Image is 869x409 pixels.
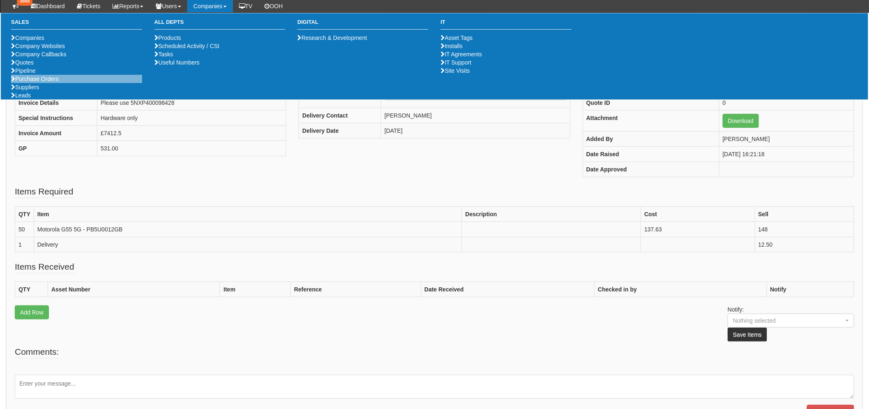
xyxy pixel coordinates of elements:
[441,51,482,58] a: IT Agreements
[583,147,719,162] th: Date Raised
[641,207,755,222] th: Cost
[15,126,97,141] th: Invoice Amount
[48,282,220,297] th: Asset Number
[719,132,854,147] td: [PERSON_NAME]
[15,185,73,198] legend: Items Required
[11,92,31,99] a: Leads
[583,111,719,132] th: Attachment
[97,95,286,111] td: Please use 5NXP400098428
[583,95,719,111] th: Quote ID
[723,114,759,128] a: Download
[15,346,59,358] legend: Comments:
[299,123,381,139] th: Delivery Date
[154,59,200,66] a: Useful Numbers
[154,35,181,41] a: Products
[583,132,719,147] th: Added By
[767,282,854,297] th: Notify
[462,207,641,222] th: Description
[15,261,74,273] legend: Items Received
[11,19,142,30] h3: Sales
[441,19,572,30] h3: IT
[381,108,570,123] td: [PERSON_NAME]
[755,222,854,237] td: 148
[11,59,34,66] a: Quotes
[34,222,462,237] td: Motorola G55 5G - PB5U0012GB
[97,141,286,156] td: 531.00
[154,51,173,58] a: Tasks
[755,237,854,252] td: 12.50
[291,282,421,297] th: Reference
[15,305,49,319] a: Add Row
[11,43,65,49] a: Company Websites
[297,19,428,30] h3: Digital
[441,35,473,41] a: Asset Tags
[34,207,462,222] th: Item
[11,84,39,90] a: Suppliers
[441,43,463,49] a: Installs
[728,328,767,342] button: Save Items
[719,147,854,162] td: [DATE] 16:21:18
[11,67,36,74] a: Pipeline
[11,35,44,41] a: Companies
[97,126,286,141] td: £7412.5
[441,59,471,66] a: IT Support
[11,51,67,58] a: Company Callbacks
[97,111,286,126] td: Hardware only
[728,314,854,328] button: Nothing selected
[154,19,285,30] h3: All Depts
[15,207,34,222] th: QTY
[34,237,462,252] td: Delivery
[15,95,97,111] th: Invoice Details
[15,237,34,252] td: 1
[15,141,97,156] th: GP
[719,95,854,111] td: 0
[421,282,594,297] th: Date Received
[154,43,220,49] a: Scheduled Activity / CSI
[595,282,767,297] th: Checked in by
[641,222,755,237] td: 137.63
[733,317,833,325] div: Nothing selected
[297,35,367,41] a: Research & Development
[11,76,59,82] a: Purchase Orders
[299,108,381,123] th: Delivery Contact
[755,207,854,222] th: Sell
[15,222,34,237] td: 50
[15,282,48,297] th: QTY
[220,282,291,297] th: Item
[381,123,570,139] td: [DATE]
[583,162,719,177] th: Date Approved
[441,67,470,74] a: Site Visits
[15,111,97,126] th: Special Instructions
[728,305,854,342] p: Notify:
